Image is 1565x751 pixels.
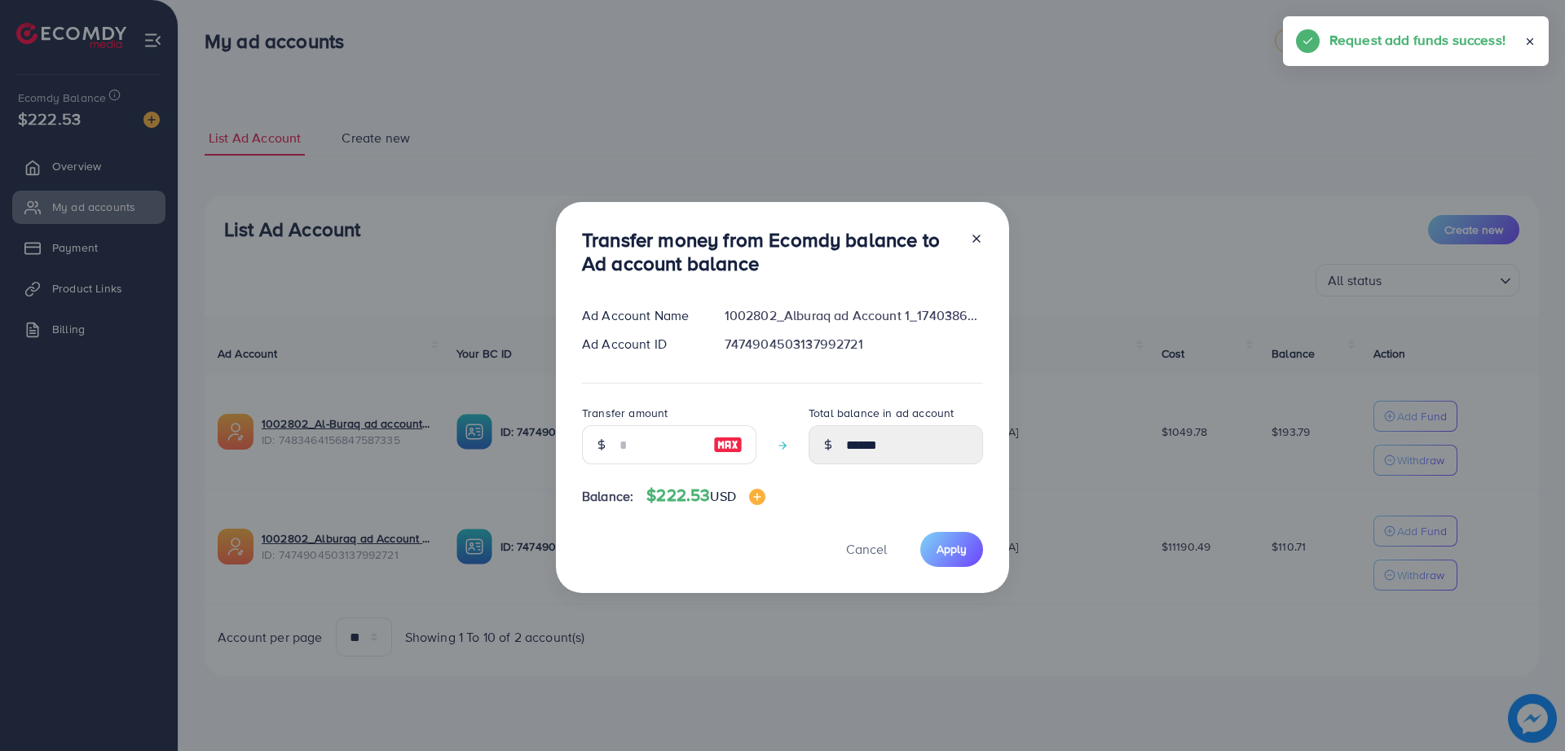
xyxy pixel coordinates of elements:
div: 1002802_Alburaq ad Account 1_1740386843243 [712,306,996,325]
img: image [713,435,743,455]
button: Apply [920,532,983,567]
span: USD [710,487,735,505]
div: Ad Account Name [569,306,712,325]
button: Cancel [826,532,907,567]
h3: Transfer money from Ecomdy balance to Ad account balance [582,228,957,275]
h4: $222.53 [646,485,765,506]
h5: Request add funds success! [1329,29,1505,51]
label: Total balance in ad account [809,405,954,421]
div: Ad Account ID [569,335,712,354]
div: 7474904503137992721 [712,335,996,354]
img: image [749,489,765,505]
span: Balance: [582,487,633,506]
span: Cancel [846,540,887,558]
label: Transfer amount [582,405,668,421]
span: Apply [937,541,967,557]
